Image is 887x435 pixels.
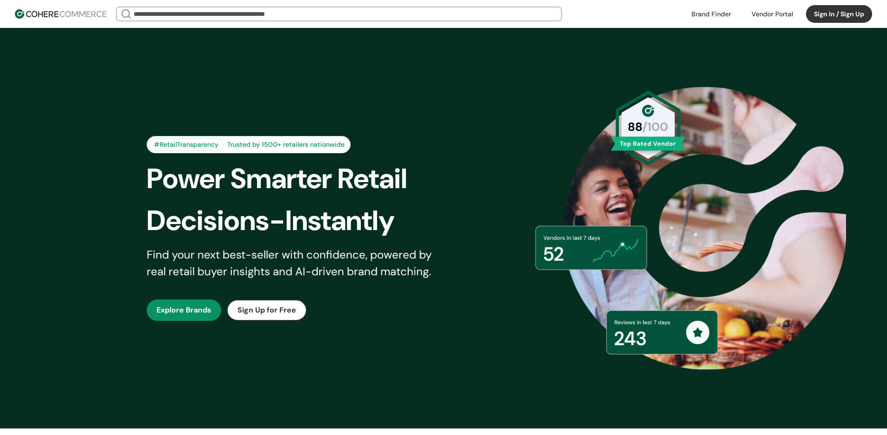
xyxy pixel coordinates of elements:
button: Explore Brands [147,299,221,321]
img: Cohere Logo [15,9,107,19]
div: Find your next best-seller with confidence, powered by real retail buyer insights and AI-driven b... [147,246,444,280]
div: #RetailTransparency [149,138,223,151]
button: Sign In / Sign Up [806,5,872,23]
div: Decisions-Instantly [147,200,460,242]
button: Sign Up for Free [227,299,307,321]
div: Power Smarter Retail [147,158,460,200]
div: Trusted by 1500+ retailers nationwide [223,140,348,150]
